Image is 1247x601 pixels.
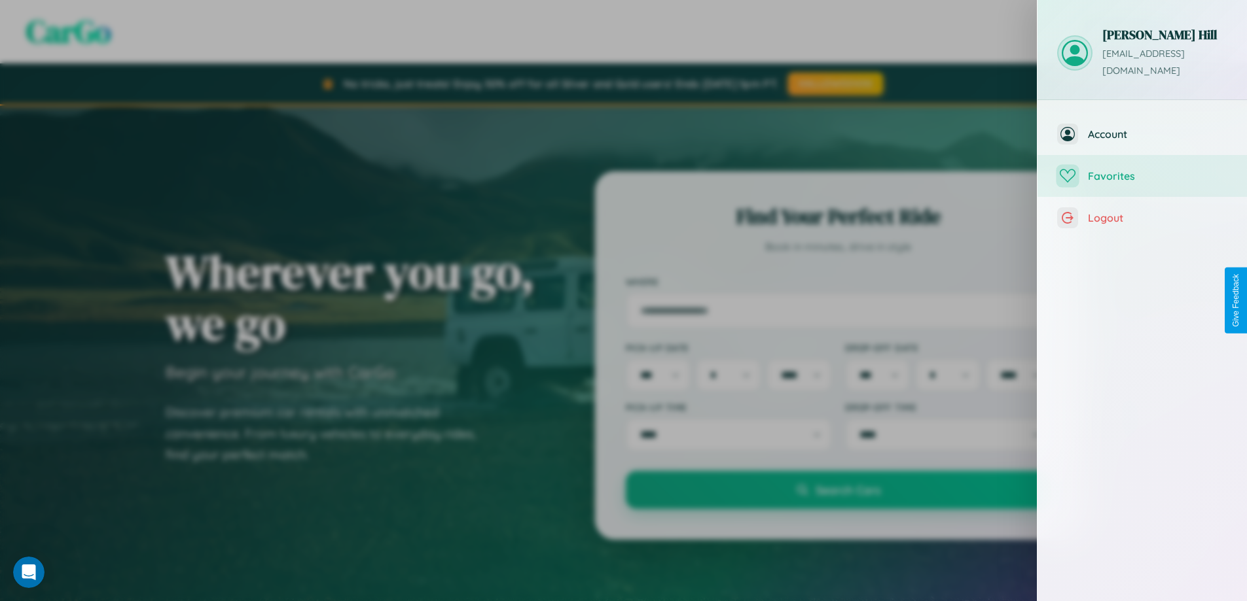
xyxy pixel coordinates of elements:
[1088,128,1227,141] span: Account
[1102,46,1227,80] p: [EMAIL_ADDRESS][DOMAIN_NAME]
[1038,197,1247,239] button: Logout
[1038,113,1247,155] button: Account
[1088,211,1227,224] span: Logout
[1088,169,1227,182] span: Favorites
[13,557,45,588] iframe: Intercom live chat
[1231,274,1240,327] div: Give Feedback
[1038,155,1247,197] button: Favorites
[1102,26,1227,43] h3: [PERSON_NAME] Hill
